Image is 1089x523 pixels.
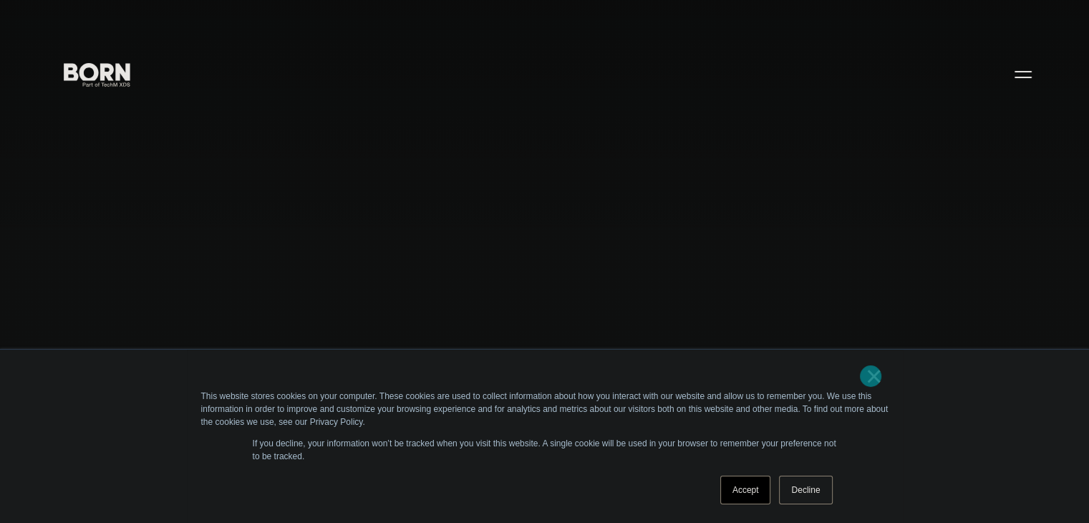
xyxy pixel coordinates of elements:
[201,390,889,428] div: This website stores cookies on your computer. These cookies are used to collect information about...
[253,437,837,463] p: If you decline, your information won’t be tracked when you visit this website. A single cookie wi...
[779,476,832,504] a: Decline
[1006,59,1040,89] button: Open
[866,370,883,383] a: ×
[720,476,771,504] a: Accept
